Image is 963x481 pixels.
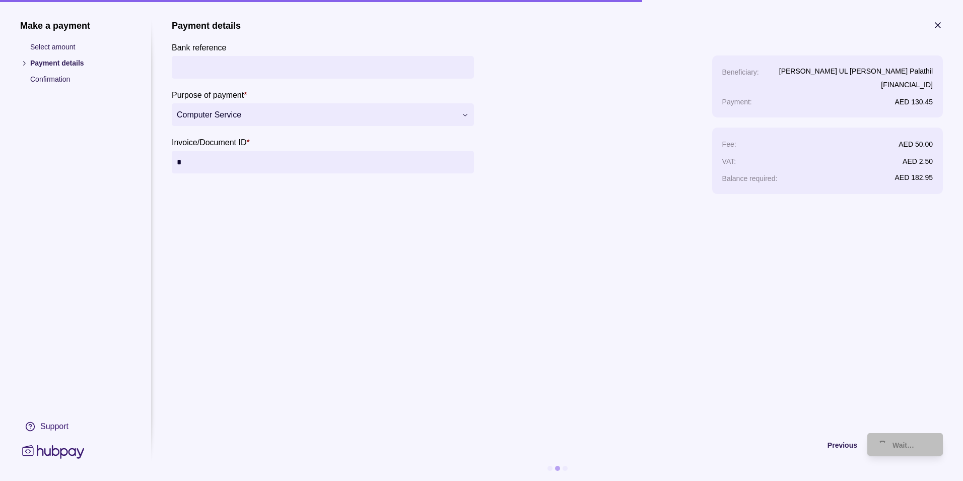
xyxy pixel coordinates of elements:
[722,174,778,183] p: Balance required :
[30,74,131,85] p: Confirmation
[30,41,131,52] p: Select amount
[172,43,227,52] p: Bank reference
[779,66,933,77] p: [PERSON_NAME] UL [PERSON_NAME] Palathil
[20,416,131,437] a: Support
[172,138,247,147] p: Invoice/Document ID
[779,79,933,90] p: [FINANCIAL_ID]
[903,157,933,165] p: AED 2.50
[828,441,857,449] span: Previous
[899,140,933,148] p: AED 50.00
[722,98,752,106] p: Payment :
[40,421,68,432] div: Support
[177,151,464,173] input: Invoice/Document ID
[722,68,759,76] p: Beneficiary :
[172,91,244,99] p: Purpose of payment
[867,433,943,456] button: Wait…
[892,441,914,449] span: Wait…
[895,98,933,106] p: AED 130.45
[172,41,227,53] label: Bank reference
[722,140,736,148] p: Fee :
[172,433,857,456] button: Previous
[172,20,241,31] h1: Payment details
[172,136,250,148] label: Invoice/Document ID
[722,157,736,165] p: VAT :
[895,173,933,182] p: AED 182.95
[177,56,469,79] input: Bank reference
[172,89,247,101] label: Purpose of payment
[20,20,131,31] h1: Make a payment
[30,57,131,69] p: Payment details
